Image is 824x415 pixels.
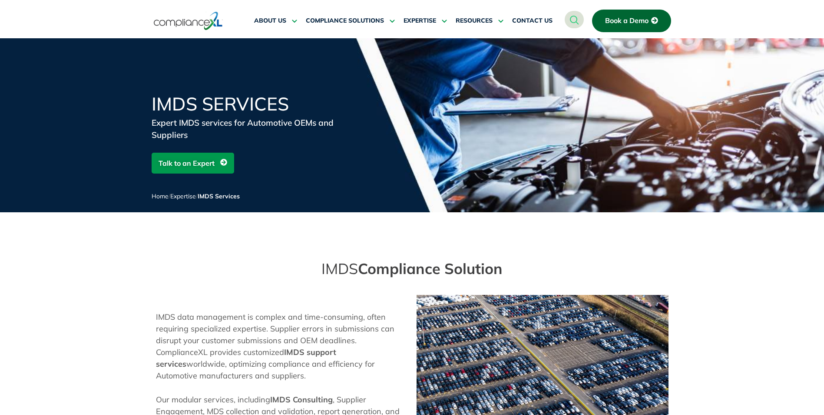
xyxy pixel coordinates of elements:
[152,192,240,200] span: / /
[456,10,503,31] a: RESOURCES
[254,10,297,31] a: ABOUT US
[156,311,408,382] p: IMDS data management is complex and time-consuming, often requiring specialized expertise. Suppli...
[270,395,333,405] strong: IMDS Consulting
[152,153,234,174] a: Talk to an Expert
[456,17,493,25] span: RESOURCES
[306,10,395,31] a: COMPLIANCE SOLUTIONS
[306,17,384,25] span: COMPLIANCE SOLUTIONS
[152,264,673,273] div: Compliance Solution
[321,259,358,278] span: IMDS
[254,17,286,25] span: ABOUT US
[152,95,360,113] h1: IMDS Services
[512,17,553,25] span: CONTACT US
[170,192,196,200] a: Expertise
[404,10,447,31] a: EXPERTISE
[592,10,671,32] a: Book a Demo
[565,11,584,28] a: navsearch-button
[198,192,240,200] span: IMDS Services
[404,17,436,25] span: EXPERTISE
[605,17,649,25] span: Book a Demo
[152,192,169,200] a: Home
[152,117,360,141] div: Expert IMDS services for Automotive OEMs and Suppliers
[154,11,223,31] img: logo-one.svg
[512,10,553,31] a: CONTACT US
[159,155,215,171] span: Talk to an Expert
